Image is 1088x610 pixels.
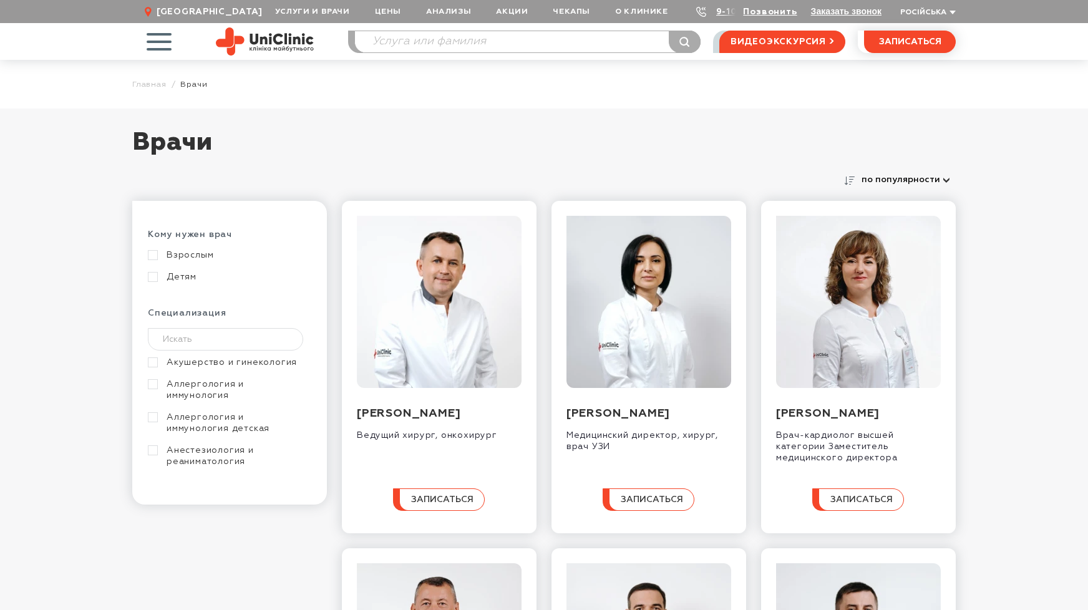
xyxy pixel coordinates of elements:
a: Позвонить [743,7,797,16]
img: Захарчук Александр Валентинович [357,216,522,388]
div: Кому нужен врач [148,229,311,249]
button: записаться [812,488,904,511]
h1: Врачи [132,127,956,171]
span: записаться [411,495,474,504]
a: Анестезиология и реаниматология [148,445,308,467]
span: видеоэкскурсия [731,31,826,52]
a: Аллергология и иммунология детская [148,412,308,434]
img: Site [216,27,314,56]
button: записаться [393,488,485,511]
input: Искать [148,328,303,351]
a: Аллергология и иммунология [148,379,308,401]
a: Акушерство и гинекология [148,357,308,368]
a: видеоэкскурсия [719,31,845,53]
a: Детям [148,271,308,283]
button: Заказать звонок [811,6,882,16]
div: Врач-кардиолог высшей категории Заместитель медицинского директора [776,420,941,463]
span: Російська [900,9,946,16]
span: записаться [830,495,893,504]
a: [PERSON_NAME] [776,408,880,419]
div: Специализация [148,307,311,328]
a: 9-103 [716,7,744,16]
span: записаться [621,495,683,504]
img: Назарова Инна Леонидовна [776,216,941,388]
button: по популярности [858,171,956,188]
a: [PERSON_NAME] [357,408,460,419]
span: [GEOGRAPHIC_DATA] [157,6,263,17]
a: Взрослым [148,249,308,261]
img: Смирнова Дарья Александровна [566,216,731,388]
a: [PERSON_NAME] [566,408,670,419]
button: Російська [897,8,956,17]
span: Врачи [180,80,207,89]
div: Ведущий хирург, онкохирург [357,420,522,441]
a: Главная [132,80,167,89]
button: записаться [603,488,694,511]
input: Услуга или фамилия [355,31,700,52]
span: записаться [879,37,941,46]
div: Медицинский директор, хирург, врач УЗИ [566,420,731,452]
button: записаться [864,31,956,53]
